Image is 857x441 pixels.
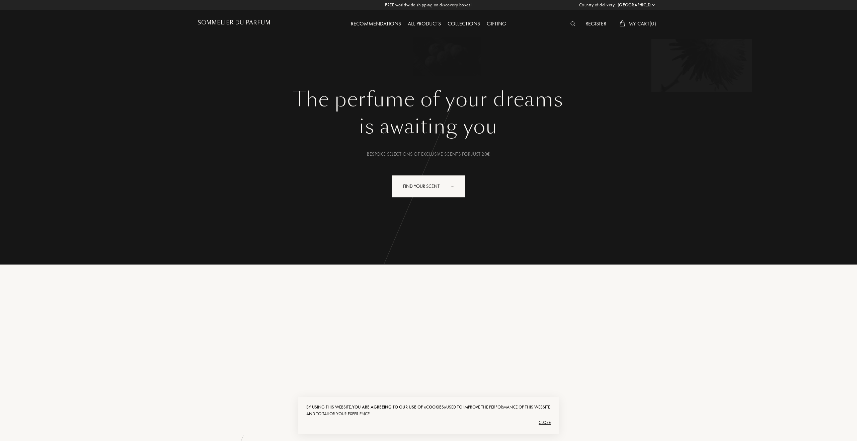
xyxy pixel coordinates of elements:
[449,179,462,193] div: animation
[582,20,610,28] div: Register
[306,417,551,428] div: Close
[203,151,654,158] div: Bespoke selections of exclusive scents for just 20€
[582,20,610,27] a: Register
[352,404,446,410] span: you are agreeing to our use of «cookies»
[387,175,470,198] a: Find your scentanimation
[579,2,616,8] span: Country of delivery:
[198,19,270,26] h1: Sommelier du Parfum
[203,87,654,112] h1: The perfume of your dreams
[404,20,444,27] a: All products
[483,20,510,28] div: Gifting
[347,20,404,28] div: Recommendations
[347,20,404,27] a: Recommendations
[306,404,551,417] div: By using this website, used to improve the performance of this website and to tailor your experie...
[203,112,654,142] div: is awaiting you
[570,21,575,26] img: search_icn_white.svg
[392,175,465,198] div: Find your scent
[620,20,625,26] img: cart_white.svg
[444,20,483,28] div: Collections
[198,19,270,28] a: Sommelier du Parfum
[444,20,483,27] a: Collections
[404,20,444,28] div: All products
[483,20,510,27] a: Gifting
[628,20,656,27] span: My Cart ( 0 )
